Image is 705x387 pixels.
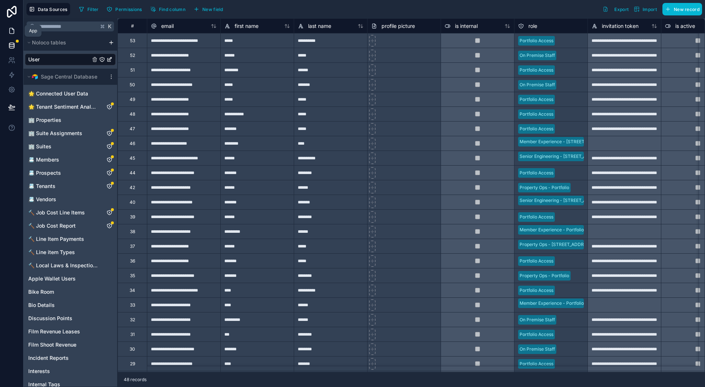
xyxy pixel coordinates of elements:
div: Portfolio Access [520,331,553,338]
button: Permissions [104,4,144,15]
span: Export [614,7,629,12]
div: # [123,23,141,29]
button: New field [191,4,226,15]
div: Portfolio Access [520,287,553,294]
span: is active [675,22,695,30]
div: 29 [130,361,135,367]
span: K [107,24,112,29]
div: On Premise Staff [520,317,555,323]
span: role [528,22,537,30]
div: On Premise Staff [520,346,555,352]
div: 42 [130,185,135,191]
div: Member Experience - [STREET_ADDRESS] [520,138,608,145]
div: Portfolio Access [520,96,553,103]
span: last name [308,22,331,30]
div: Property Ops - Portfolio [520,184,569,191]
div: 51 [130,67,135,73]
span: 48 records [124,377,147,383]
div: Portfolio Access [520,214,553,220]
div: App [29,28,37,34]
span: invitation token [602,22,639,30]
div: Portfolio Access [520,37,553,44]
div: 33 [130,302,135,308]
div: 39 [130,214,135,220]
div: Senior Engineering - [STREET_ADDRESS] [520,197,605,204]
div: Property Ops - Portfolio [520,272,569,279]
div: 36 [130,258,135,264]
div: 34 [130,287,135,293]
button: Export [600,3,631,15]
div: 53 [130,38,135,44]
div: Property Ops - [STREET_ADDRESS] [520,241,594,248]
button: Find column [148,4,188,15]
span: Filter [87,7,99,12]
div: Portfolio Access [520,126,553,132]
div: 44 [130,170,135,176]
div: 38 [130,229,135,235]
span: New record [674,7,699,12]
span: Import [643,7,657,12]
div: Portfolio Access [520,170,553,176]
span: Permissions [115,7,142,12]
div: 47 [130,126,135,132]
span: Data Sources [38,7,68,12]
span: Find column [159,7,185,12]
span: is internal [455,22,478,30]
div: Member Experience - Portfolio [520,300,584,307]
div: 37 [130,243,135,249]
div: Portfolio Access [520,361,553,367]
div: 31 [130,332,135,337]
div: 35 [130,273,135,279]
div: On Premise Staff [520,82,555,88]
div: 30 [130,346,135,352]
span: profile picture [382,22,415,30]
div: Portfolio Access [520,258,553,264]
span: email [161,22,174,30]
button: Filter [76,4,101,15]
div: 40 [130,199,135,205]
button: Data Sources [26,3,70,15]
div: 32 [130,317,135,323]
button: New record [662,3,702,15]
span: New field [202,7,223,12]
div: Senior Engineering - [STREET_ADDRESS] [520,153,605,160]
a: Permissions [104,4,147,15]
div: 45 [130,155,135,161]
div: Portfolio Access [520,111,553,117]
a: New record [659,3,702,15]
div: On Premise Staff [520,52,555,59]
div: Portfolio Access [520,67,553,73]
span: first name [235,22,258,30]
div: 52 [130,53,135,58]
div: 48 [130,111,135,117]
div: 50 [130,82,135,88]
div: Member Experience - Portfolio [520,227,584,233]
button: Import [631,3,659,15]
div: 49 [130,97,135,102]
div: 46 [130,141,135,147]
